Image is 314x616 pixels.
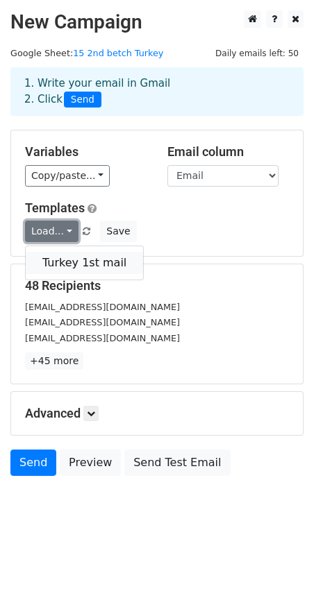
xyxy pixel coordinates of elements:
[25,333,180,343] small: [EMAIL_ADDRESS][DOMAIN_NAME]
[64,92,101,108] span: Send
[210,46,304,61] span: Daily emails left: 50
[25,144,147,160] h5: Variables
[210,48,304,58] a: Daily emails left: 50
[25,165,110,187] a: Copy/paste...
[100,221,136,242] button: Save
[73,48,163,58] a: 15 2nd betch Turkey
[25,406,289,421] h5: Advanced
[60,450,121,476] a: Preview
[26,252,143,274] a: Turkey 1st mail
[25,221,78,242] a: Load...
[25,317,180,327] small: [EMAIL_ADDRESS][DOMAIN_NAME]
[10,450,56,476] a: Send
[25,352,83,370] a: +45 more
[10,48,163,58] small: Google Sheet:
[25,302,180,312] small: [EMAIL_ADDRESS][DOMAIN_NAME]
[10,10,304,34] h2: New Campaign
[124,450,230,476] a: Send Test Email
[25,278,289,293] h5: 48 Recipients
[245,549,314,616] iframe: Chat Widget
[25,200,85,215] a: Templates
[14,76,300,108] div: 1. Write your email in Gmail 2. Click
[167,144,289,160] h5: Email column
